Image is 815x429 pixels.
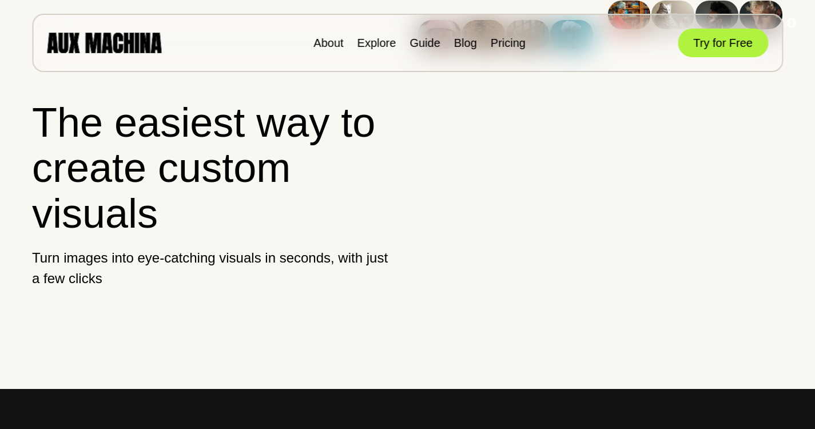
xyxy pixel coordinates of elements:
a: About [313,37,343,49]
img: AUX MACHINA [47,33,161,53]
button: Try for Free [678,29,768,57]
a: Pricing [491,37,526,49]
h1: The easiest way to create custom visuals [32,100,397,236]
a: Guide [410,37,440,49]
p: Turn images into eye-catching visuals in seconds, with just a few clicks [32,248,397,289]
a: Blog [454,37,477,49]
a: Explore [357,37,396,49]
